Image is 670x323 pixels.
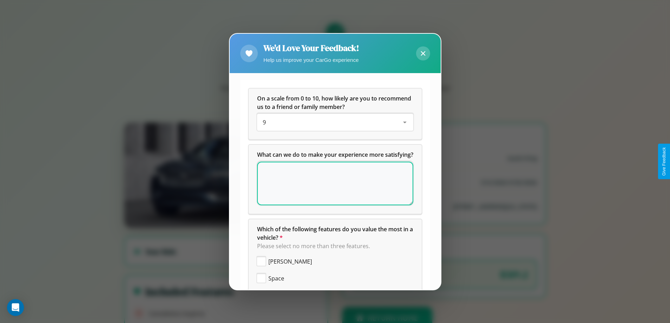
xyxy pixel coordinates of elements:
span: On a scale from 0 to 10, how likely are you to recommend us to a friend or family member? [257,95,413,111]
span: Which of the following features do you value the most in a vehicle? [257,225,414,241]
span: 9 [263,118,266,126]
h5: On a scale from 0 to 10, how likely are you to recommend us to a friend or family member? [257,94,413,111]
span: Please select no more than three features. [257,242,370,250]
div: Open Intercom Messenger [7,299,24,316]
span: Space [268,274,284,283]
span: [PERSON_NAME] [268,257,312,266]
span: What can we do to make your experience more satisfying? [257,151,413,159]
div: On a scale from 0 to 10, how likely are you to recommend us to a friend or family member? [249,89,422,139]
p: Help us improve your CarGo experience [263,55,359,65]
div: On a scale from 0 to 10, how likely are you to recommend us to a friend or family member? [257,114,413,131]
h2: We'd Love Your Feedback! [263,42,359,54]
div: Give Feedback [662,147,666,176]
